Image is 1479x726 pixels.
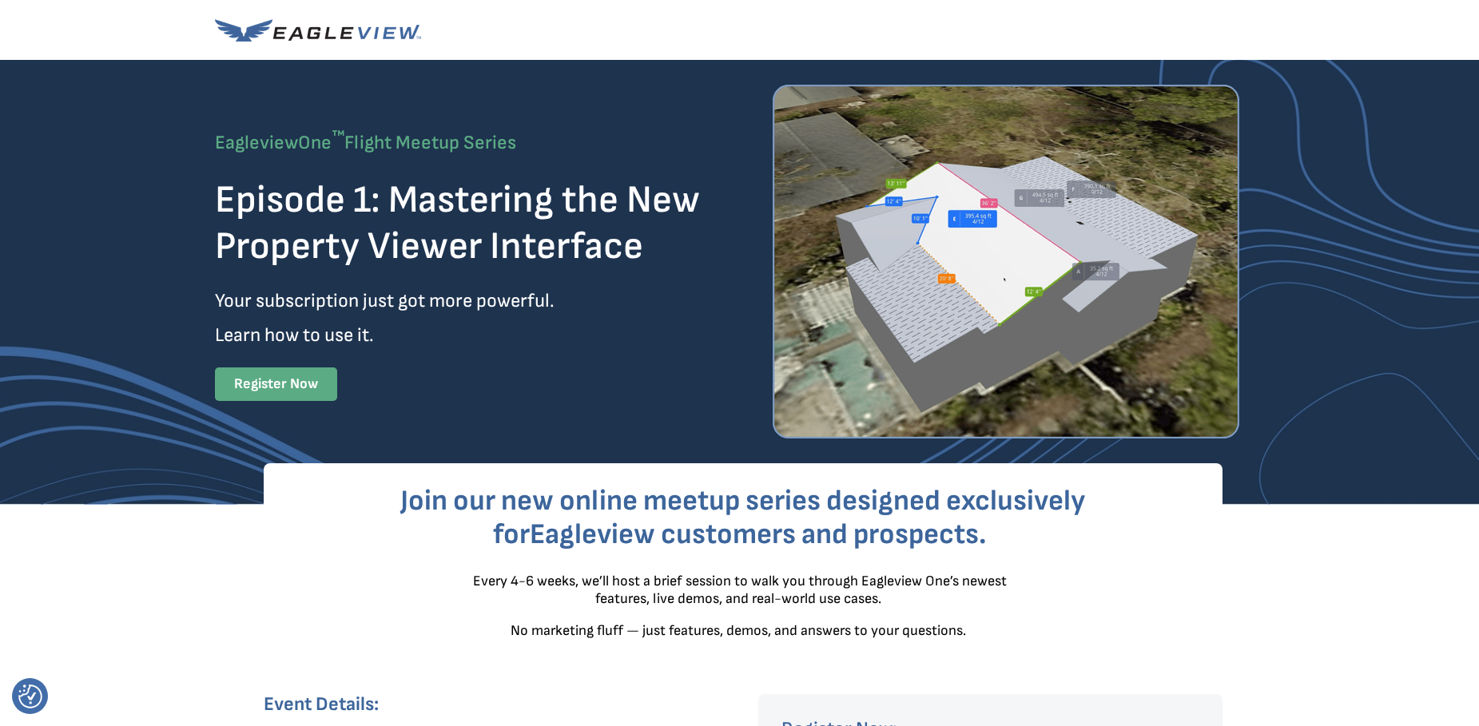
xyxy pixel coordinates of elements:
span: Event Details: [264,692,379,716]
span: Every 4-6 weeks, we’ll host a brief session to walk you through Eagleview One’s newest features, ... [473,573,1007,607]
span: One [298,131,344,154]
span: Your subscription just got more powerful. [215,289,555,312]
span: Learn how to use it. [215,323,374,347]
strong: Register Now [234,375,318,392]
span: Episode 1: Mastering the New Property Viewer Interface [215,177,700,269]
span: Join our new online meetup series designed exclusively for [400,484,1085,552]
img: Drone flying over a multi-family home [773,85,1239,438]
span: Eagleview customers and prospects. [530,518,987,552]
a: Register Now [215,367,337,401]
span: No marketing fluff — just features, demos, and answers to your questions. [511,621,966,638]
span: Eagleview [215,131,298,154]
button: Consent Preferences [18,684,42,708]
sup: ™ [332,127,344,146]
span: Flight Meetup Series [344,131,516,154]
img: Revisit consent button [18,684,42,708]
